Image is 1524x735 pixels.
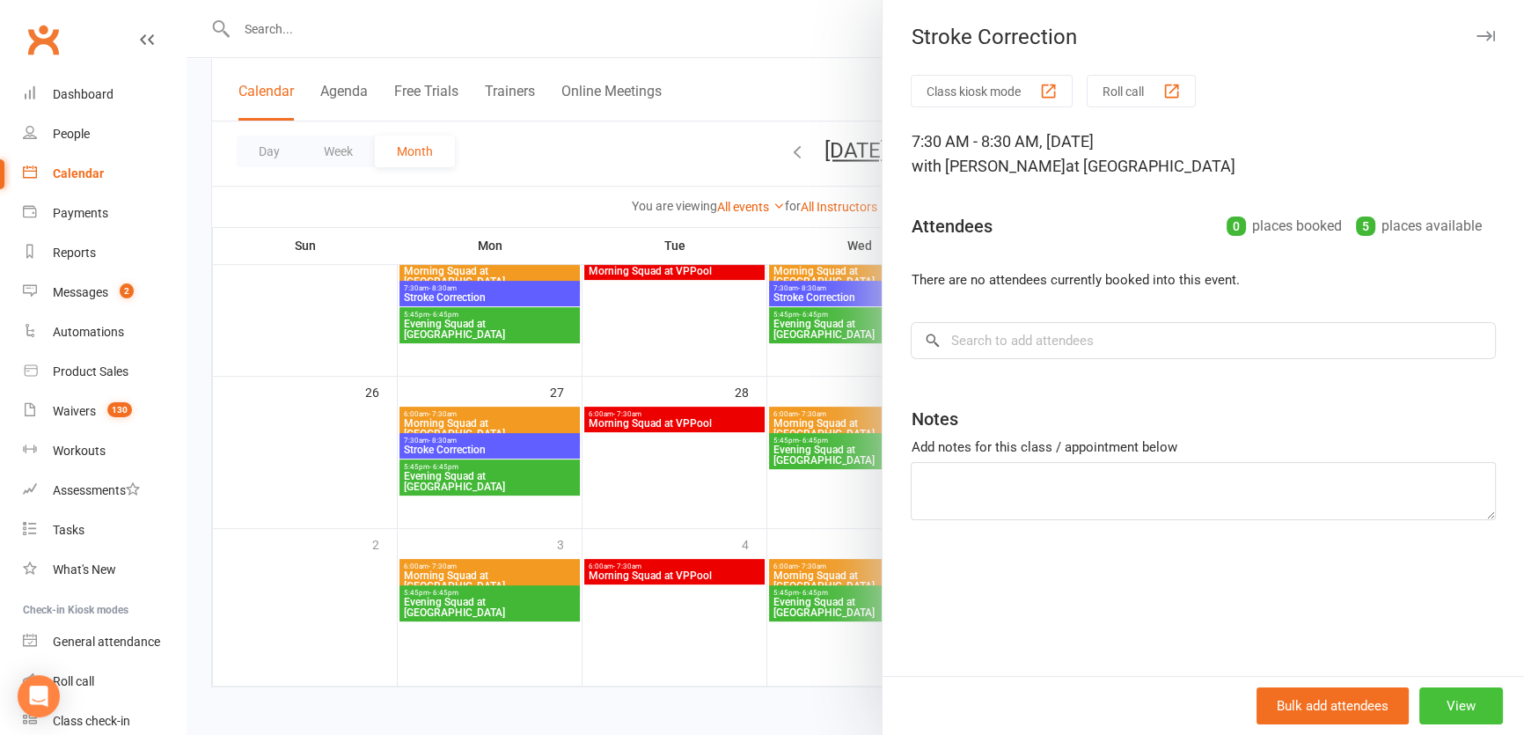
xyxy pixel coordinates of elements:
a: Payments [23,194,186,233]
div: Messages [53,285,108,299]
a: Automations [23,312,186,352]
div: Attendees [911,214,992,239]
a: Reports [23,233,186,273]
div: places available [1356,214,1482,239]
div: 5 [1356,217,1375,236]
input: Search to add attendees [911,322,1496,359]
div: Class check-in [53,714,130,728]
a: Calendar [23,154,186,194]
div: Dashboard [53,87,114,101]
div: 7:30 AM - 8:30 AM, [DATE] [911,129,1496,179]
a: Product Sales [23,352,186,392]
button: Roll call [1087,75,1196,107]
div: Payments [53,206,108,220]
li: There are no attendees currently booked into this event. [911,269,1496,290]
a: People [23,114,186,154]
div: Waivers [53,404,96,418]
button: Bulk add attendees [1257,687,1409,724]
div: 0 [1227,217,1246,236]
div: What's New [53,562,116,577]
a: General attendance kiosk mode [23,622,186,662]
span: 2 [120,283,134,298]
div: Add notes for this class / appointment below [911,437,1496,458]
div: Reports [53,246,96,260]
div: places booked [1227,214,1342,239]
div: Open Intercom Messenger [18,675,60,717]
div: Tasks [53,523,84,537]
span: with [PERSON_NAME] [911,157,1065,175]
div: Stroke Correction [883,25,1524,49]
a: Waivers 130 [23,392,186,431]
div: Calendar [53,166,104,180]
div: Workouts [53,444,106,458]
div: Automations [53,325,124,339]
a: Dashboard [23,75,186,114]
a: Roll call [23,662,186,702]
div: General attendance [53,635,160,649]
span: at [GEOGRAPHIC_DATA] [1065,157,1235,175]
a: Tasks [23,511,186,550]
span: 130 [107,402,132,417]
a: What's New [23,550,186,590]
div: People [53,127,90,141]
div: Notes [911,407,957,431]
a: Clubworx [21,18,65,62]
a: Workouts [23,431,186,471]
a: Messages 2 [23,273,186,312]
div: Assessments [53,483,140,497]
div: Product Sales [53,364,128,379]
a: Assessments [23,471,186,511]
button: View [1419,687,1503,724]
button: Class kiosk mode [911,75,1073,107]
div: Roll call [53,674,94,688]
